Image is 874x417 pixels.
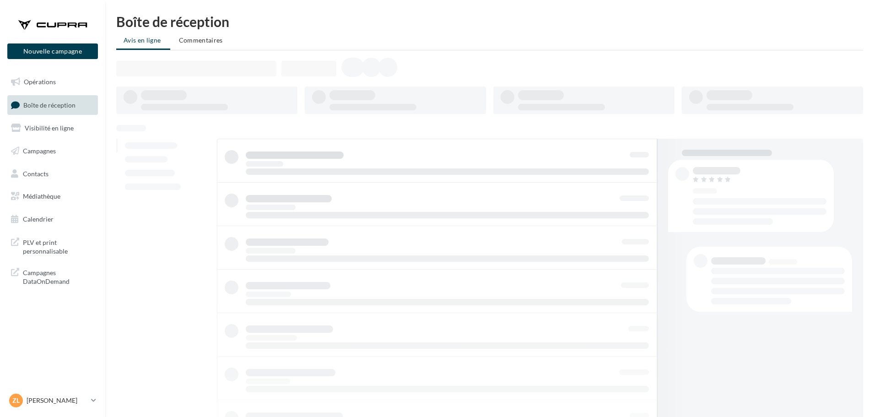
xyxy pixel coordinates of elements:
a: Boîte de réception [5,95,100,115]
a: PLV et print personnalisable [5,233,100,260]
span: Contacts [23,169,49,177]
a: Zl [PERSON_NAME] [7,392,98,409]
a: Campagnes [5,141,100,161]
span: Calendrier [23,215,54,223]
a: Visibilité en ligne [5,119,100,138]
a: Contacts [5,164,100,184]
a: Médiathèque [5,187,100,206]
span: Opérations [24,78,56,86]
a: Calendrier [5,210,100,229]
span: Visibilité en ligne [25,124,74,132]
div: Boîte de réception [116,15,863,28]
span: Zl [12,396,20,405]
span: Commentaires [179,36,223,44]
a: Opérations [5,72,100,92]
p: [PERSON_NAME] [27,396,87,405]
span: Médiathèque [23,192,60,200]
span: Campagnes DataOnDemand [23,266,94,286]
span: Boîte de réception [23,101,76,108]
span: Campagnes [23,147,56,155]
a: Campagnes DataOnDemand [5,263,100,290]
button: Nouvelle campagne [7,43,98,59]
span: PLV et print personnalisable [23,236,94,256]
